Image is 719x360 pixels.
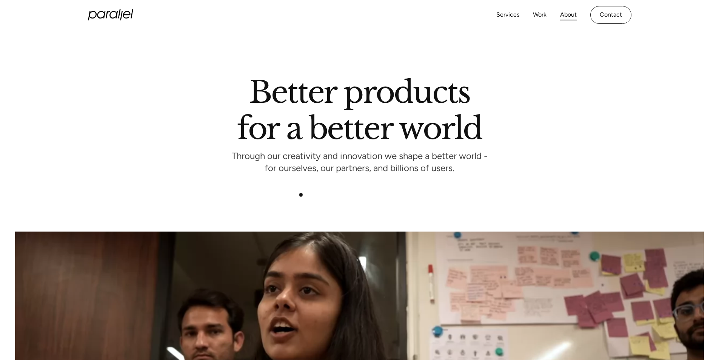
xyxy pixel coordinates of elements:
a: Services [496,9,519,20]
p: Through our creativity and innovation we shape a better world - for ourselves, our partners, and ... [232,153,488,173]
a: Contact [590,6,631,24]
a: home [88,9,133,20]
a: Work [533,9,547,20]
a: About [560,9,577,20]
h1: Better products for a better world [237,81,482,139]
